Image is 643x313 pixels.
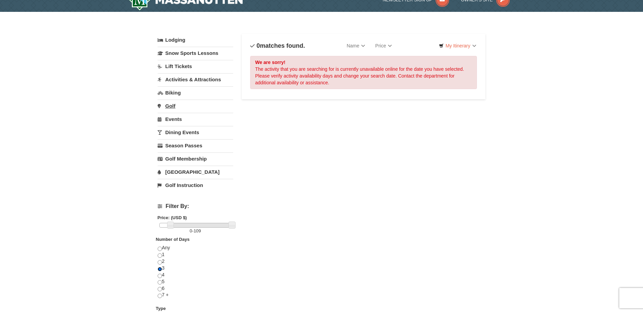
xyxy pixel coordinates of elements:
a: Season Passes [158,139,233,152]
h4: matches found. [250,42,305,49]
a: My Itinerary [435,41,480,51]
a: Lodging [158,34,233,46]
strong: Price: (USD $) [158,215,187,220]
strong: Number of Days [156,237,190,242]
label: - [158,228,233,234]
a: Golf [158,100,233,112]
a: Lift Tickets [158,60,233,72]
a: Price [370,39,397,53]
a: Golf Instruction [158,179,233,191]
span: 0 [257,42,260,49]
span: 109 [194,228,201,233]
a: Events [158,113,233,125]
strong: Type [156,306,166,311]
div: The activity that you are searching for is currently unavailable online for the date you have sel... [250,56,477,89]
a: Name [342,39,370,53]
div: Any 1 2 3 4 5 6 7 + [158,245,233,305]
h4: Filter By: [158,203,233,209]
strong: We are sorry! [255,60,285,65]
a: Biking [158,86,233,99]
span: 0 [190,228,192,233]
a: Snow Sports Lessons [158,47,233,59]
a: Activities & Attractions [158,73,233,86]
a: Dining Events [158,126,233,139]
a: [GEOGRAPHIC_DATA] [158,166,233,178]
a: Golf Membership [158,152,233,165]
